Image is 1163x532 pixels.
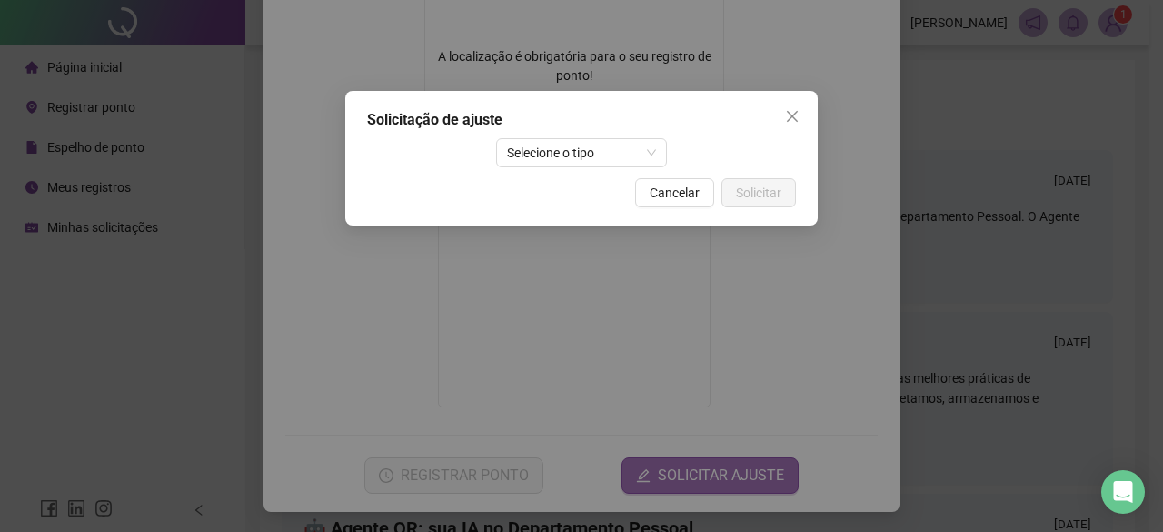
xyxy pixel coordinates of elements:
span: Selecione o tipo [507,139,657,166]
button: Solicitar [721,178,796,207]
div: Solicitação de ajuste [367,109,796,131]
span: close [785,109,800,124]
div: Open Intercom Messenger [1101,470,1145,514]
button: Cancelar [635,178,714,207]
button: Close [778,102,807,131]
span: Cancelar [650,183,700,203]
